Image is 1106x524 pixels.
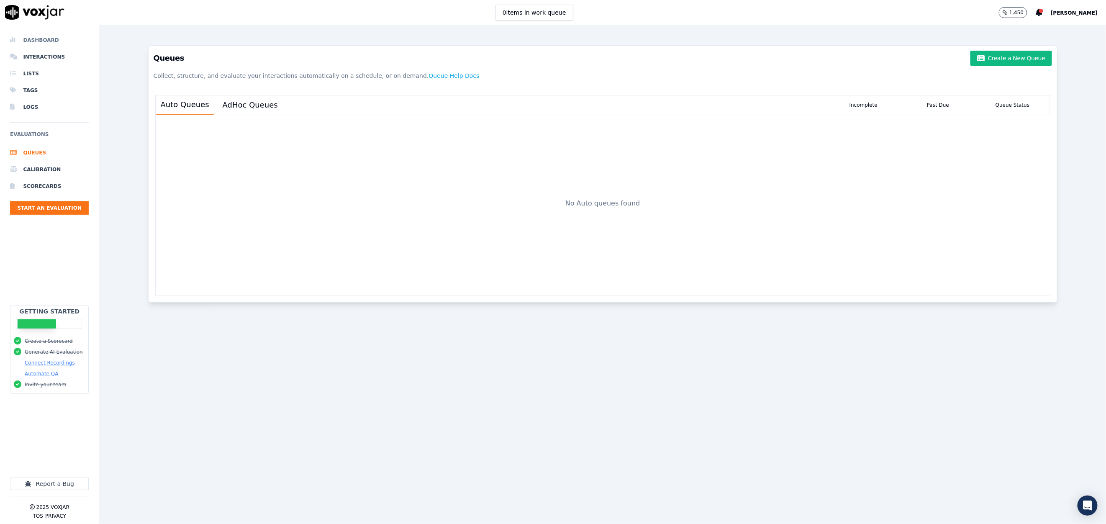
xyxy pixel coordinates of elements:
[10,32,89,49] a: Dashboard
[10,82,89,99] a: Tags
[1051,10,1098,16] span: [PERSON_NAME]
[25,349,83,355] button: Generate AI Evaluation
[45,513,66,519] button: Privacy
[10,201,89,215] button: Start an Evaluation
[975,95,1050,115] div: Queue Status
[25,370,58,377] button: Automate QA
[25,381,66,388] button: Invite your team
[36,504,69,511] p: 2025 Voxjar
[429,68,479,83] button: Queue Help Docs
[10,144,89,161] a: Queues
[901,95,975,115] div: Past Due
[999,7,1036,18] button: 1,450
[565,198,640,208] p: No Auto queues found
[5,5,64,20] img: voxjar logo
[1009,9,1024,16] p: 1,450
[218,96,283,114] button: AdHoc Queues
[999,7,1027,18] button: 1,450
[25,360,75,366] button: Connect Recordings
[10,478,89,490] button: Report a Bug
[154,51,1052,66] h3: Queues
[1078,496,1098,516] div: Open Intercom Messenger
[10,49,89,65] a: Interactions
[10,178,89,195] a: Scorecards
[25,338,73,344] button: Create a Scorecard
[19,307,80,316] h2: Getting Started
[156,95,214,115] button: Auto Queues
[495,5,573,21] button: 0items in work queue
[10,65,89,82] a: Lists
[826,95,901,115] div: Incomplete
[970,51,1052,66] button: Create a New Queue
[1051,8,1106,18] button: [PERSON_NAME]
[10,129,89,144] h6: Evaluations
[33,513,43,519] button: TOS
[10,99,89,116] a: Logs
[10,161,89,178] a: Calibration
[154,68,1052,83] p: Collect, structure, and evaluate your interactions automatically on a schedule, or on demand.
